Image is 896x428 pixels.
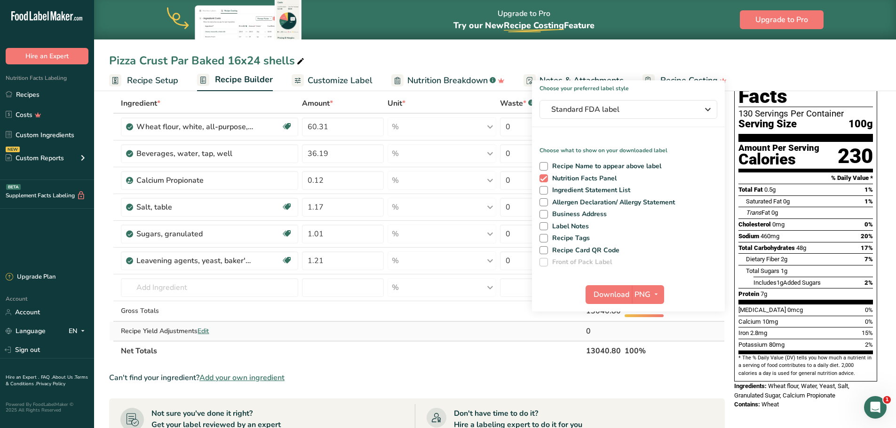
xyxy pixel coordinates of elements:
[746,209,770,216] span: Fat
[594,289,629,300] span: Download
[109,52,306,69] div: Pizza Crust Par Baked 16x24 shells
[764,186,776,193] span: 0.5g
[738,329,749,336] span: Iron
[738,118,797,130] span: Serving Size
[548,258,612,266] span: Front of Pack Label
[864,396,887,419] iframe: Intercom live chat
[14,184,174,201] div: Hire an Expert Services
[92,15,111,34] img: Profile image for Aya
[548,198,675,207] span: Allergen Declaration/ Allergy Statement
[532,139,725,155] p: Choose what to show on your downloaded label
[738,221,771,228] span: Cholesterol
[746,198,782,205] span: Saturated Fat
[36,381,65,387] a: Privacy Policy
[94,293,141,331] button: Help
[738,172,873,184] section: % Daily Value *
[388,98,405,109] span: Unit
[69,326,88,337] div: EN
[734,382,849,399] span: Wheat flour, Water, Yeast, Salt, Granulated Sugar, Calcium Propionate
[41,374,52,381] a: FAQ .
[292,70,373,91] a: Customize Label
[761,233,779,240] span: 460mg
[539,100,717,119] button: Standard FDA label
[761,290,767,297] span: 7g
[548,210,607,218] span: Business Address
[586,326,621,337] div: 0
[19,187,158,197] div: Hire an Expert Services
[19,166,76,176] span: Search for help
[746,209,761,216] i: Trans
[109,372,725,383] div: Can't find your ingredient?
[391,70,505,91] a: Nutrition Breakdown
[10,282,178,348] img: BIG NEWS: Our New Supplement Labeling Software is Here
[781,267,787,274] span: 1g
[738,306,786,313] span: [MEDICAL_DATA]
[740,10,824,29] button: Upgrade to Pro
[19,205,158,225] div: How to Print Your Labels & Choose the Right Printer
[796,244,806,251] span: 48g
[6,184,21,190] div: BETA
[772,221,785,228] span: 0mg
[110,317,125,323] span: Help
[523,70,624,91] a: Notes & Attachments
[865,341,873,348] span: 2%
[738,354,873,377] section: * The % Daily Value (DV) tells you how much a nutrient in a serving of food contributes to a dail...
[19,259,158,269] div: Hire an Expert Services
[19,134,157,144] div: Send us a message
[750,329,767,336] span: 2.8mg
[642,70,727,91] a: Recipe Costing
[6,374,39,381] a: Hire an Expert .
[500,98,534,109] div: Waste
[848,118,873,130] span: 100g
[781,256,787,263] span: 2g
[127,74,178,87] span: Recipe Setup
[156,317,174,323] span: News
[838,144,873,169] div: 230
[734,401,760,408] span: Contains:
[136,255,254,266] div: Leavening agents, yeast, baker's, active dry
[47,293,94,331] button: Messages
[755,14,808,25] span: Upgrade to Pro
[198,327,209,335] span: Edit
[121,306,298,316] div: Gross Totals
[55,317,87,323] span: Messages
[136,148,254,159] div: Beverages, water, tap, well
[864,198,873,205] span: 1%
[19,22,73,29] img: logo
[128,15,147,34] img: Profile image for Rachelle
[453,0,595,39] div: Upgrade to Pro
[586,285,632,304] button: Download
[738,290,759,297] span: Protein
[777,279,783,286] span: 1g
[121,98,160,109] span: Ingredient
[199,372,285,383] span: Add your own ingredient
[738,186,763,193] span: Total Fat
[19,99,169,115] p: How can we help?
[865,318,873,325] span: 0%
[548,186,631,195] span: Ingredient Statement List
[746,256,779,263] span: Dietary Fiber
[136,228,254,240] div: Sugars, granulated
[864,256,873,263] span: 7%
[584,341,623,360] th: 13040.80
[14,228,174,256] div: How Subscription Upgrades Work on [DOMAIN_NAME]
[109,70,178,91] a: Recipe Setup
[6,153,64,163] div: Custom Reports
[6,402,88,413] div: Powered By FoodLabelMaker © 2025 All Rights Reserved
[141,293,188,331] button: News
[302,98,333,109] span: Amount
[197,69,273,92] a: Recipe Builder
[738,318,761,325] span: Calcium
[136,175,254,186] div: Calcium Propionate
[883,396,891,404] span: 1
[865,306,873,313] span: 0%
[623,341,682,360] th: 100%
[738,144,819,153] div: Amount Per Serving
[119,341,584,360] th: Net Totals
[453,20,595,31] span: Try our New Feature
[504,20,564,31] span: Recipe Costing
[407,74,488,87] span: Nutrition Breakdown
[548,174,617,183] span: Nutrition Facts Panel
[738,109,873,118] div: 130 Servings Per Container
[632,285,664,304] button: PNG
